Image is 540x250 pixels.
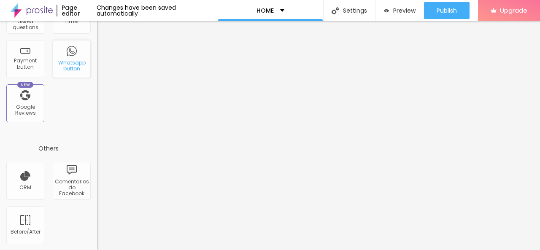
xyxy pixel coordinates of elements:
img: view-1.svg [384,7,389,14]
div: Page editor [57,5,97,16]
span: Upgrade [500,7,527,14]
span: Preview [393,7,416,14]
div: Google Reviews [8,104,42,116]
button: Preview [375,2,424,19]
div: Frequently asked questions [8,13,42,31]
img: Icone [332,7,339,14]
div: Comentarios do Facebook [55,179,88,197]
iframe: Editor [97,21,540,250]
div: CRM [19,185,31,191]
div: New [17,82,33,88]
span: Publish [437,7,457,14]
div: Changes have been saved automatically [97,5,217,16]
p: HOME [256,8,274,13]
button: Publish [424,2,470,19]
div: Timer [65,19,79,24]
div: Before/After [11,229,40,235]
div: Whatsapp button [55,60,88,72]
div: Payment button [8,58,42,70]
